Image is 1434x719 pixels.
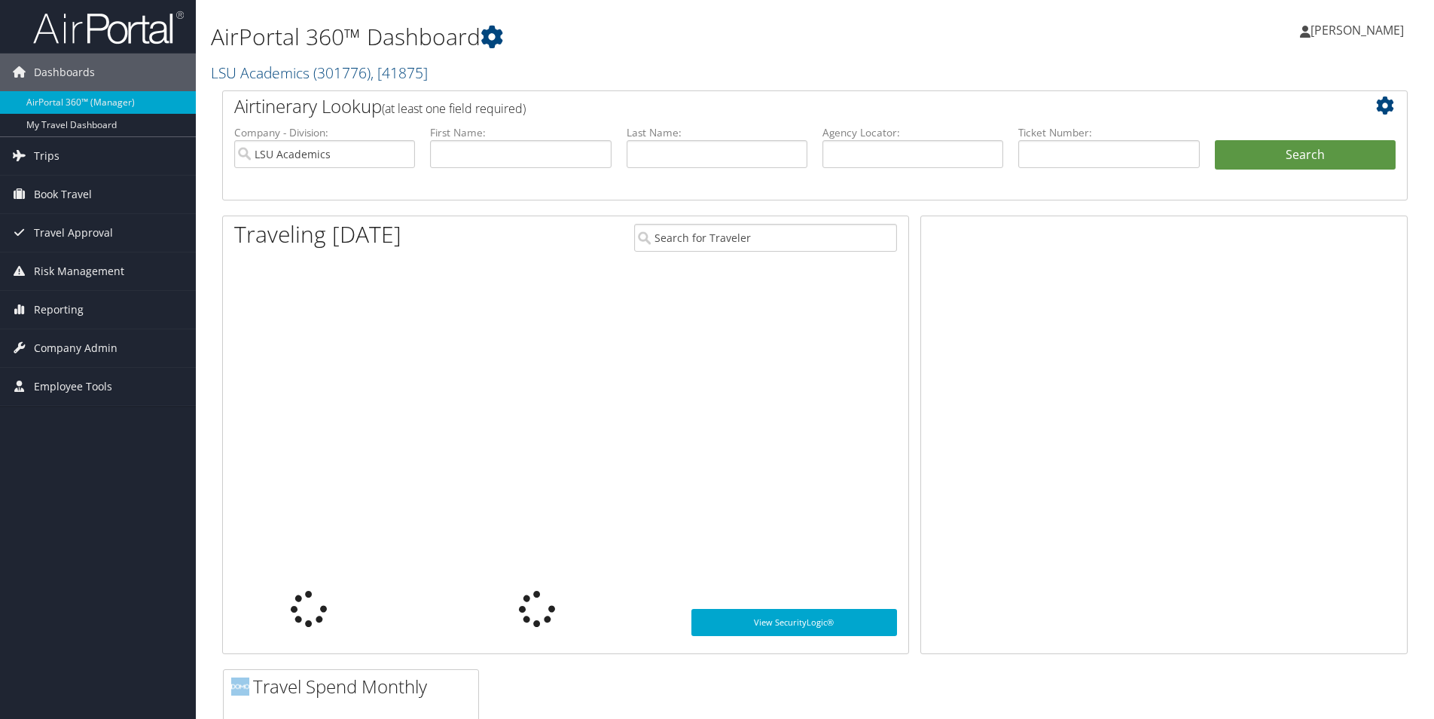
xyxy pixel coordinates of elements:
[1018,125,1199,140] label: Ticket Number:
[211,63,428,83] a: LSU Academics
[430,125,611,140] label: First Name:
[34,291,84,329] span: Reporting
[211,21,1016,53] h1: AirPortal 360™ Dashboard
[34,214,113,252] span: Travel Approval
[34,329,117,367] span: Company Admin
[34,54,95,91] span: Dashboards
[34,176,92,213] span: Book Travel
[231,674,478,699] h2: Travel Spend Monthly
[231,678,249,696] img: domo-logo.png
[371,63,428,83] span: , [ 41875 ]
[691,609,897,636] a: View SecurityLogic®
[634,224,897,252] input: Search for Traveler
[33,10,184,45] img: airportal-logo.png
[382,100,526,117] span: (at least one field required)
[1215,140,1396,170] button: Search
[822,125,1003,140] label: Agency Locator:
[34,137,59,175] span: Trips
[234,125,415,140] label: Company - Division:
[1300,8,1419,53] a: [PERSON_NAME]
[234,219,401,250] h1: Traveling [DATE]
[34,368,112,405] span: Employee Tools
[313,63,371,83] span: ( 301776 )
[234,93,1297,119] h2: Airtinerary Lookup
[627,125,807,140] label: Last Name:
[34,252,124,290] span: Risk Management
[1310,22,1404,38] span: [PERSON_NAME]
